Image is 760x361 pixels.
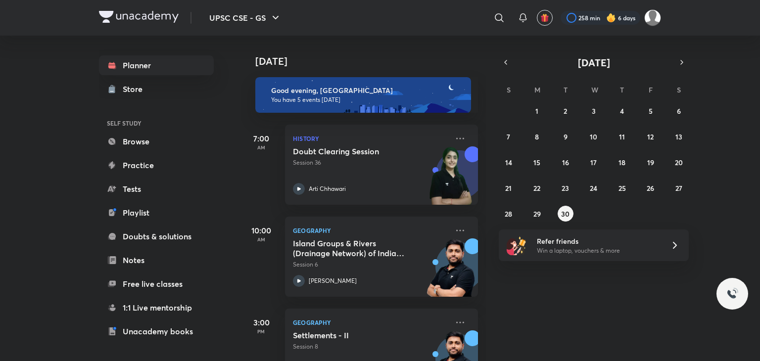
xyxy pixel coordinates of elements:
[99,115,214,132] h6: SELF STUDY
[535,106,538,116] abbr: September 1, 2025
[99,155,214,175] a: Practice
[619,132,625,141] abbr: September 11, 2025
[590,183,597,193] abbr: September 24, 2025
[643,154,659,170] button: September 19, 2025
[558,180,573,196] button: September 23, 2025
[726,288,738,300] img: ttu
[533,183,540,193] abbr: September 22, 2025
[99,79,214,99] a: Store
[529,180,545,196] button: September 22, 2025
[424,238,478,307] img: unacademy
[590,132,597,141] abbr: September 10, 2025
[677,106,681,116] abbr: September 6, 2025
[293,330,416,340] h5: Settlements - II
[535,132,539,141] abbr: September 8, 2025
[99,179,214,199] a: Tests
[675,158,683,167] abbr: September 20, 2025
[671,103,687,119] button: September 6, 2025
[671,129,687,144] button: September 13, 2025
[293,158,448,167] p: Session 36
[614,103,630,119] button: September 4, 2025
[529,154,545,170] button: September 15, 2025
[558,129,573,144] button: September 9, 2025
[620,85,624,94] abbr: Thursday
[586,103,602,119] button: September 3, 2025
[99,132,214,151] a: Browse
[620,106,624,116] abbr: September 4, 2025
[533,158,540,167] abbr: September 15, 2025
[647,132,654,141] abbr: September 12, 2025
[293,316,448,328] p: Geography
[643,180,659,196] button: September 26, 2025
[586,180,602,196] button: September 24, 2025
[618,183,626,193] abbr: September 25, 2025
[99,298,214,317] a: 1:1 Live mentorship
[534,85,540,94] abbr: Monday
[561,209,570,219] abbr: September 30, 2025
[677,85,681,94] abbr: Saturday
[644,9,661,26] img: SP
[255,77,471,113] img: evening
[505,209,512,219] abbr: September 28, 2025
[99,250,214,270] a: Notes
[99,11,179,25] a: Company Logo
[309,276,357,285] p: [PERSON_NAME]
[507,132,510,141] abbr: September 7, 2025
[537,246,659,255] p: Win a laptop, vouchers & more
[241,236,281,242] p: AM
[649,106,653,116] abbr: September 5, 2025
[293,238,416,258] h5: Island Groups & Rivers (Drainage Network) of India - Mahanadi River
[562,183,569,193] abbr: September 23, 2025
[529,206,545,222] button: September 29, 2025
[558,154,573,170] button: September 16, 2025
[618,158,625,167] abbr: September 18, 2025
[99,203,214,223] a: Playlist
[578,56,610,69] span: [DATE]
[591,85,598,94] abbr: Wednesday
[513,55,675,69] button: [DATE]
[241,225,281,236] h5: 10:00
[501,154,517,170] button: September 14, 2025
[99,274,214,294] a: Free live classes
[529,129,545,144] button: September 8, 2025
[614,129,630,144] button: September 11, 2025
[505,183,512,193] abbr: September 21, 2025
[540,13,549,22] img: avatar
[647,158,654,167] abbr: September 19, 2025
[562,158,569,167] abbr: September 16, 2025
[675,183,682,193] abbr: September 27, 2025
[99,226,214,246] a: Doubts & solutions
[501,206,517,222] button: September 28, 2025
[507,235,526,255] img: referral
[537,10,553,26] button: avatar
[614,180,630,196] button: September 25, 2025
[271,96,462,104] p: You have 5 events [DATE]
[501,180,517,196] button: September 21, 2025
[501,129,517,144] button: September 7, 2025
[99,11,179,23] img: Company Logo
[537,236,659,246] h6: Refer friends
[293,225,448,236] p: Geography
[590,158,597,167] abbr: September 17, 2025
[203,8,287,28] button: UPSC CSE - GS
[241,144,281,150] p: AM
[649,85,653,94] abbr: Friday
[529,103,545,119] button: September 1, 2025
[586,154,602,170] button: September 17, 2025
[293,260,448,269] p: Session 6
[293,133,448,144] p: History
[592,106,596,116] abbr: September 3, 2025
[643,129,659,144] button: September 12, 2025
[647,183,654,193] abbr: September 26, 2025
[564,85,568,94] abbr: Tuesday
[675,132,682,141] abbr: September 13, 2025
[643,103,659,119] button: September 5, 2025
[309,184,346,193] p: Arti Chhawari
[606,13,616,23] img: streak
[507,85,511,94] abbr: Sunday
[123,83,148,95] div: Store
[564,106,567,116] abbr: September 2, 2025
[424,146,478,215] img: unacademy
[293,342,448,351] p: Session 8
[271,86,462,95] h6: Good evening, [GEOGRAPHIC_DATA]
